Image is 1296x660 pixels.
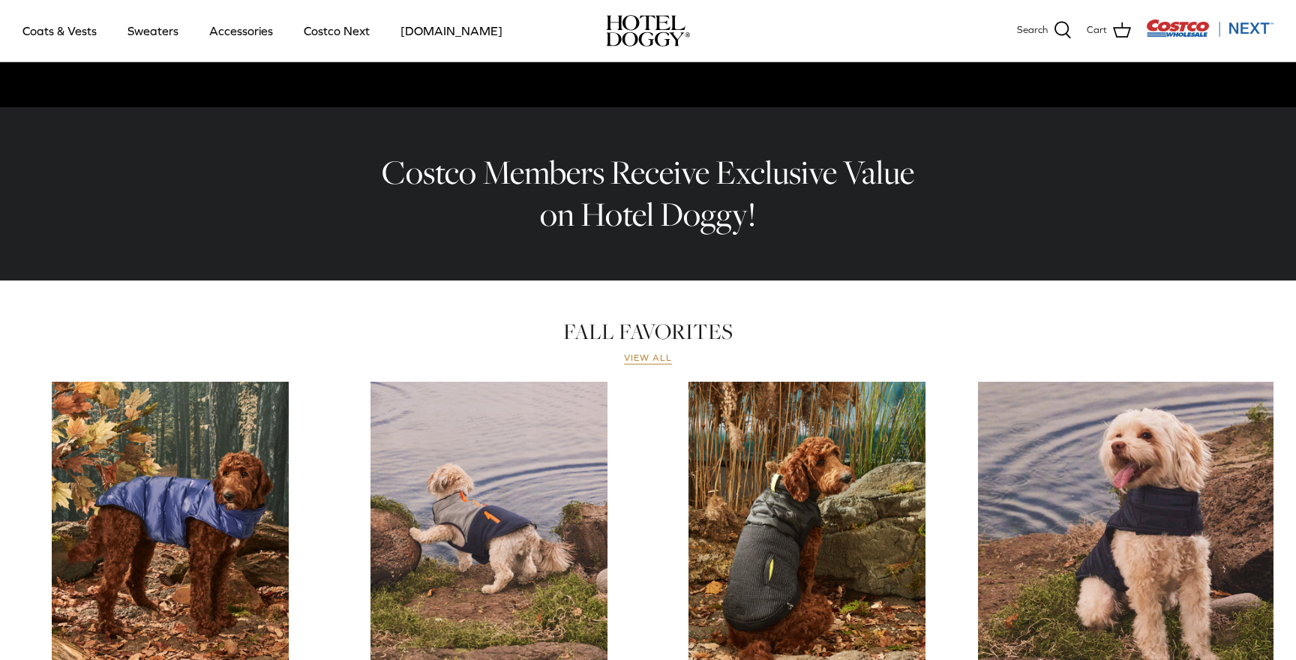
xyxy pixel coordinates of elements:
[1146,28,1273,40] a: Visit Costco Next
[9,5,110,56] a: Coats & Vests
[387,5,516,56] a: [DOMAIN_NAME]
[563,316,733,346] a: FALL FAVORITES
[1087,21,1131,40] a: Cart
[1087,22,1107,38] span: Cart
[114,5,192,56] a: Sweaters
[370,151,925,236] h2: Costco Members Receive Exclusive Value on Hotel Doggy!
[606,15,690,46] img: hoteldoggycom
[290,5,383,56] a: Costco Next
[1017,22,1048,38] span: Search
[196,5,286,56] a: Accessories
[1146,19,1273,37] img: Costco Next
[624,352,672,364] a: View all
[1017,21,1072,40] a: Search
[606,15,690,46] a: hoteldoggy.com hoteldoggycom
